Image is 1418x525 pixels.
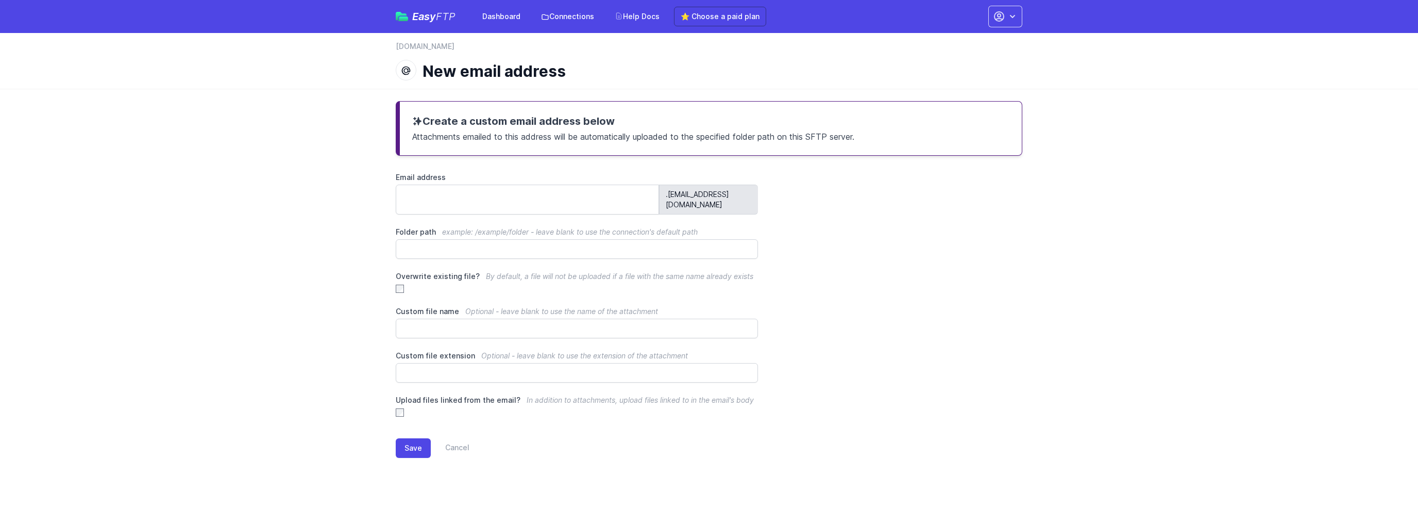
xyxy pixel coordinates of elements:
nav: Breadcrumb [396,41,1022,58]
a: [DOMAIN_NAME] [396,41,454,52]
label: Overwrite existing file? [396,271,758,282]
label: Custom file extension [396,351,758,361]
a: Help Docs [609,7,666,26]
span: By default, a file will not be uploaded if a file with the same name already exists [486,272,753,281]
a: ⭐ Choose a paid plan [674,7,766,26]
span: In addition to attachments, upload files linked to in the email's body [527,396,754,404]
span: example: /example/folder - leave blank to use the connection's default path [442,227,698,236]
a: Cancel [431,438,469,458]
button: Save [396,438,431,458]
span: Easy [412,11,455,22]
span: FTP [436,10,455,23]
label: Upload files linked from the email? [396,395,758,405]
span: Optional - leave blank to use the extension of the attachment [481,351,688,360]
img: easyftp_logo.png [396,12,408,21]
h1: New email address [423,62,1014,80]
label: Custom file name [396,306,758,317]
label: Folder path [396,227,758,237]
h3: Create a custom email address below [412,114,1009,128]
span: .[EMAIL_ADDRESS][DOMAIN_NAME] [659,185,758,215]
label: Email address [396,172,758,183]
p: Attachments emailed to this address will be automatically uploaded to the specified folder path o... [412,128,1009,143]
a: EasyFTP [396,11,455,22]
a: Dashboard [476,7,527,26]
a: Connections [535,7,600,26]
span: Optional - leave blank to use the name of the attachment [465,307,658,316]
